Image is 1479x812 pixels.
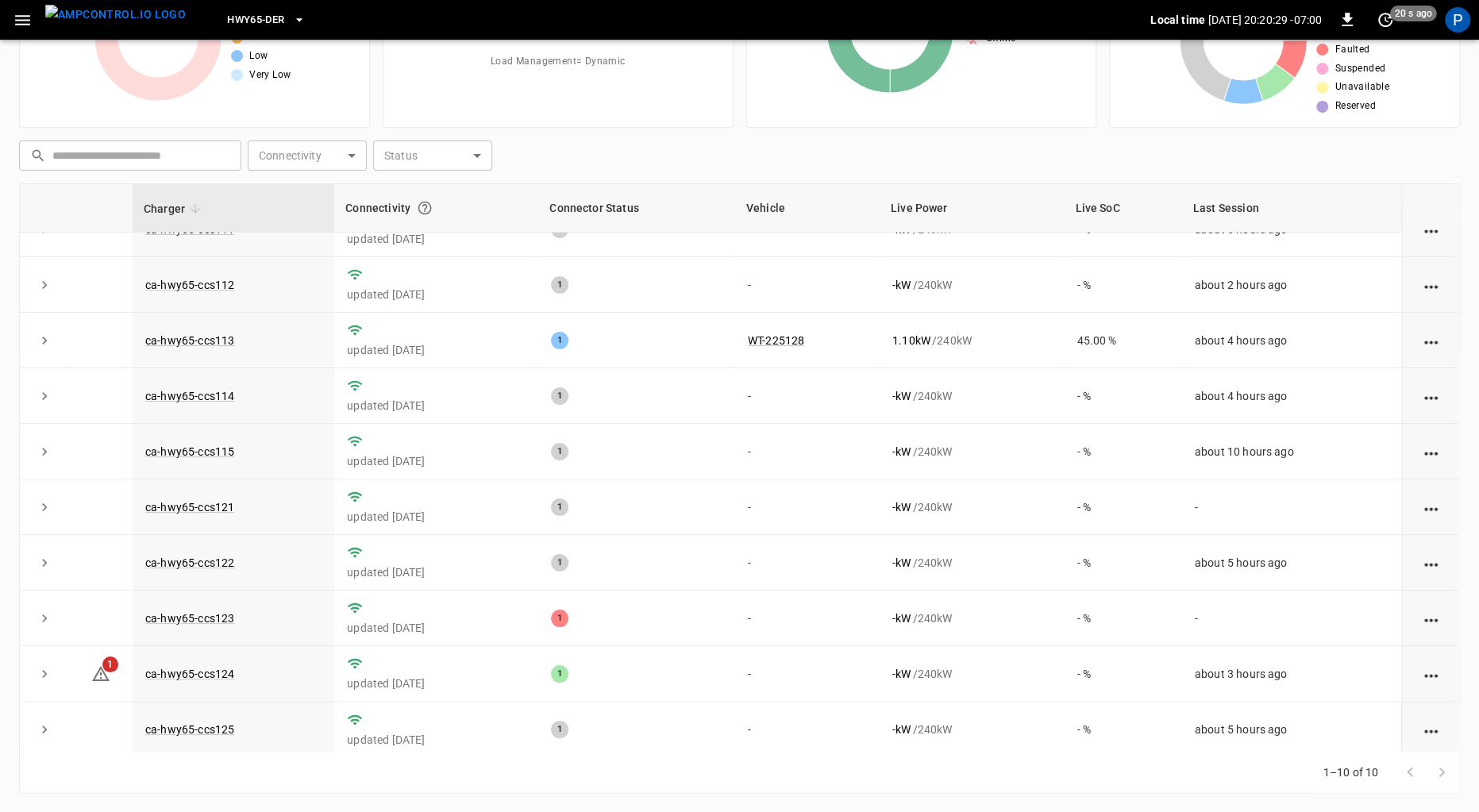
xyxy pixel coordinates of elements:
[227,11,284,29] span: HWY65-DER
[735,535,880,591] td: -
[892,277,911,293] p: - kW
[249,67,291,83] span: Very Low
[551,276,568,294] div: 1
[1335,61,1385,77] span: Suspended
[1421,722,1441,737] div: action cell options
[1373,7,1398,33] button: set refresh interval
[735,702,880,758] td: -
[735,257,880,313] td: -
[1421,610,1441,626] div: action cell options
[145,723,234,736] a: ca-hwy65-ccs125
[892,277,1051,293] div: / 240 kW
[145,445,234,458] a: ca-hwy65-ccs115
[551,332,568,349] div: 1
[892,333,1051,348] div: / 240 kW
[347,675,526,691] p: updated [DATE]
[1064,479,1181,535] td: - %
[892,388,1051,404] div: / 240 kW
[347,287,526,302] p: updated [DATE]
[347,231,526,247] p: updated [DATE]
[892,444,911,460] p: - kW
[1421,666,1441,682] div: action cell options
[249,48,268,64] span: Low
[551,721,568,738] div: 1
[892,333,930,348] p: 1.10 kW
[91,667,110,679] a: 1
[145,279,234,291] a: ca-hwy65-ccs112
[1064,184,1181,233] th: Live SoC
[1390,6,1437,21] span: 20 s ago
[1182,702,1401,758] td: about 5 hours ago
[1182,646,1401,702] td: about 3 hours ago
[347,564,526,580] p: updated [DATE]
[735,591,880,646] td: -
[33,384,56,408] button: expand row
[1064,424,1181,479] td: - %
[1064,702,1181,758] td: - %
[892,555,911,571] p: - kW
[221,5,311,36] button: HWY65-DER
[880,184,1064,233] th: Live Power
[410,194,439,222] button: Connection between the charger and our software.
[892,666,911,682] p: - kW
[1421,555,1441,571] div: action cell options
[347,509,526,525] p: updated [DATE]
[1208,12,1322,28] p: [DATE] 20:20:29 -07:00
[892,722,1051,737] div: / 240 kW
[145,390,234,402] a: ca-hwy65-ccs114
[345,194,527,222] div: Connectivity
[1182,368,1401,424] td: about 4 hours ago
[1421,444,1441,460] div: action cell options
[892,499,911,515] p: - kW
[551,443,568,460] div: 1
[1182,257,1401,313] td: about 2 hours ago
[347,620,526,636] p: updated [DATE]
[145,501,234,514] a: ca-hwy65-ccs121
[551,554,568,571] div: 1
[735,184,880,233] th: Vehicle
[33,662,56,686] button: expand row
[1064,646,1181,702] td: - %
[33,551,56,575] button: expand row
[347,732,526,748] p: updated [DATE]
[1323,764,1379,780] p: 1–10 of 10
[551,610,568,627] div: 1
[735,646,880,702] td: -
[33,718,56,741] button: expand row
[892,722,911,737] p: - kW
[1182,479,1401,535] td: -
[1182,535,1401,591] td: about 5 hours ago
[735,424,880,479] td: -
[1064,257,1181,313] td: - %
[892,444,1051,460] div: / 240 kW
[1421,221,1441,237] div: action cell options
[145,556,234,569] a: ca-hwy65-ccs122
[145,612,234,625] a: ca-hwy65-ccs123
[1150,12,1205,28] p: Local time
[735,479,880,535] td: -
[45,5,186,25] img: ampcontrol.io logo
[1335,98,1375,114] span: Reserved
[1445,7,1470,33] div: profile-icon
[1335,42,1369,58] span: Faulted
[145,668,234,680] a: ca-hwy65-ccs124
[33,440,56,464] button: expand row
[33,606,56,630] button: expand row
[33,273,56,297] button: expand row
[1064,313,1181,368] td: 45.00 %
[892,610,1051,626] div: / 240 kW
[1421,499,1441,515] div: action cell options
[347,342,526,358] p: updated [DATE]
[892,666,1051,682] div: / 240 kW
[551,498,568,516] div: 1
[347,398,526,414] p: updated [DATE]
[145,334,234,347] a: ca-hwy65-ccs113
[1335,79,1388,95] span: Unavailable
[1182,424,1401,479] td: about 10 hours ago
[145,223,234,236] a: ca-hwy65-ccs111
[538,184,734,233] th: Connector Status
[33,329,56,352] button: expand row
[33,495,56,519] button: expand row
[491,54,626,70] span: Load Management = Dynamic
[892,610,911,626] p: - kW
